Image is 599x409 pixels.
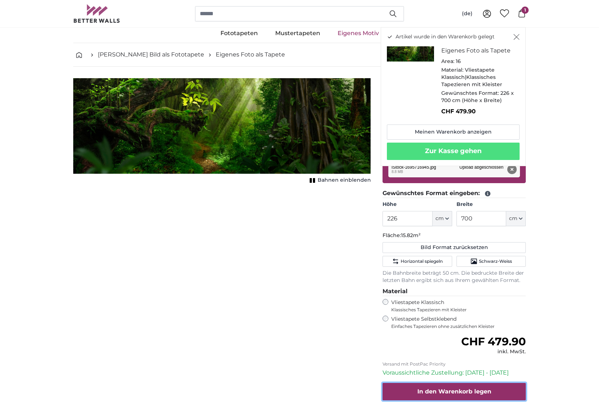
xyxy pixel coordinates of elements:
[383,383,526,400] button: In den Warenkorb legen
[383,189,526,198] legend: Gewünschtes Format eingeben:
[457,256,526,267] button: Schwarz-Weiss
[383,242,526,253] button: Bild Format zurücksetzen
[457,201,526,208] label: Breite
[417,388,491,395] span: In den Warenkorb legen
[73,78,371,185] div: 1 of 1
[391,307,520,313] span: Klassisches Tapezieren mit Kleister
[318,177,371,184] span: Bahnen einblenden
[73,43,526,67] nav: breadcrumbs
[73,4,120,23] img: Betterwalls
[383,287,526,296] legend: Material
[441,67,502,88] span: Vliestapete Klassisch|Klassisches Tapezieren mit Kleister
[456,58,461,64] span: 16
[387,46,434,62] img: personalised-photo
[387,143,520,160] button: Zur Kasse gehen
[435,215,444,222] span: cm
[521,7,529,14] span: 1
[383,256,452,267] button: Horizontal spiegeln
[98,50,204,59] a: [PERSON_NAME] Bild als Fototapete
[441,58,454,64] span: Area:
[383,201,452,208] label: Höhe
[401,258,443,264] span: Horizontal spiegeln
[509,215,517,222] span: cm
[383,361,526,367] p: Versand mit PostPac Priority
[396,33,495,41] span: Artikel wurde in den Warenkorb gelegt
[401,232,421,239] span: 15.82m²
[513,33,520,41] button: Schließen
[391,316,526,329] label: Vliestapete Selbstklebend
[267,24,329,43] a: Mustertapeten
[461,348,526,355] div: inkl. MwSt.
[391,324,526,329] span: Einfaches Tapezieren ohne zusätzlichen Kleister
[441,90,514,104] span: 226 x 700 cm (Höhe x Breite)
[506,211,526,226] button: cm
[307,175,371,185] button: Bahnen einblenden
[461,335,526,348] span: CHF 479.90
[381,27,526,166] div: Artikel wurde in den Warenkorb gelegt
[383,232,526,239] p: Fläche:
[479,258,512,264] span: Schwarz-Weiss
[73,78,371,174] img: personalised-photo
[456,7,478,20] button: (de)
[329,24,388,43] a: Eigenes Motiv
[441,46,514,55] h3: Eigenes Foto als Tapete
[433,211,452,226] button: cm
[441,67,463,73] span: Material:
[387,125,520,140] a: Meinen Warenkorb anzeigen
[391,299,520,313] label: Vliestapete Klassisch
[212,24,267,43] a: Fototapeten
[383,368,526,377] p: Voraussichtliche Zustellung: [DATE] - [DATE]
[441,90,499,96] span: Gewünschtes Format:
[383,270,526,284] p: Die Bahnbreite beträgt 50 cm. Die bedruckte Breite der letzten Bahn ergibt sich aus Ihrem gewählt...
[216,50,285,59] a: Eigenes Foto als Tapete
[441,107,514,116] p: CHF 479.90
